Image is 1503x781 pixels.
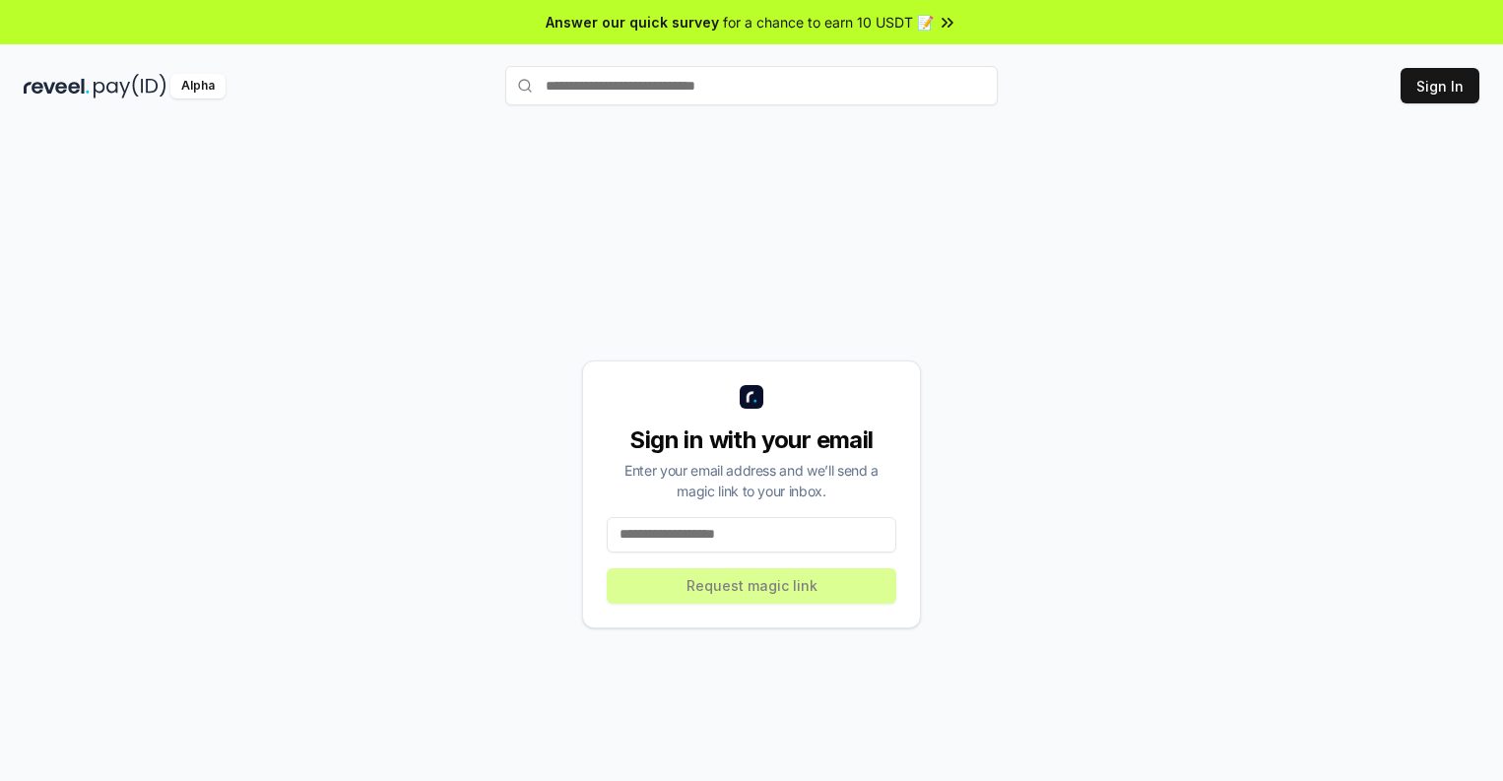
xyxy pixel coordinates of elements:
[1401,68,1479,103] button: Sign In
[170,74,226,98] div: Alpha
[740,385,763,409] img: logo_small
[546,12,719,33] span: Answer our quick survey
[607,460,896,501] div: Enter your email address and we’ll send a magic link to your inbox.
[607,424,896,456] div: Sign in with your email
[723,12,934,33] span: for a chance to earn 10 USDT 📝
[24,74,90,98] img: reveel_dark
[94,74,166,98] img: pay_id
